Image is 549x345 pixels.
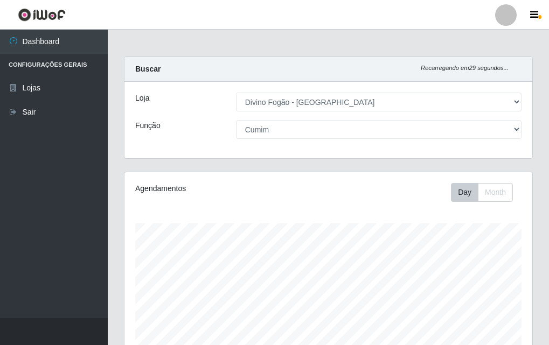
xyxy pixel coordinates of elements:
div: Agendamentos [135,183,287,194]
div: First group [451,183,513,202]
img: CoreUI Logo [18,8,66,22]
label: Função [135,120,161,131]
button: Month [478,183,513,202]
label: Loja [135,93,149,104]
i: Recarregando em 29 segundos... [421,65,509,71]
div: Toolbar with button groups [451,183,522,202]
button: Day [451,183,478,202]
strong: Buscar [135,65,161,73]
